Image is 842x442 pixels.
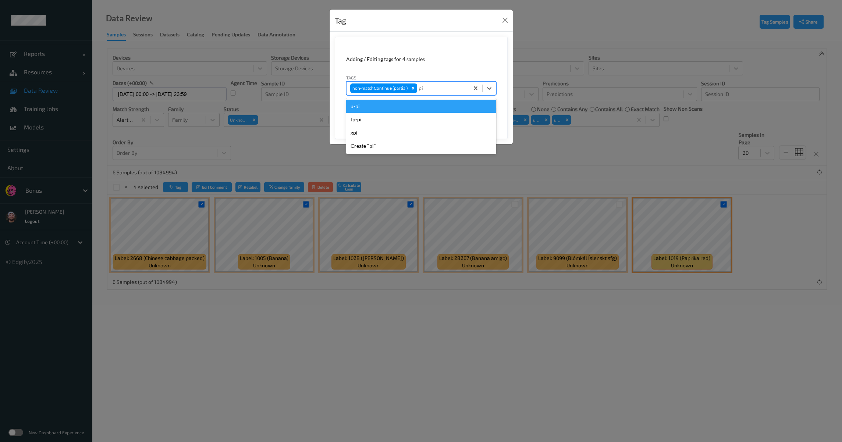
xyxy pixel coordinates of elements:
div: Tag [335,15,346,26]
div: fp-pi [346,113,496,126]
div: non-matchContinue (partial) [350,83,409,93]
button: Close [500,15,510,25]
div: Create "pi" [346,139,496,153]
div: Remove non-matchContinue (partial) [409,83,417,93]
label: Tags [346,74,356,81]
div: u-pi [346,100,496,113]
div: gpi [346,126,496,139]
div: Adding / Editing tags for 4 samples [346,56,496,63]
